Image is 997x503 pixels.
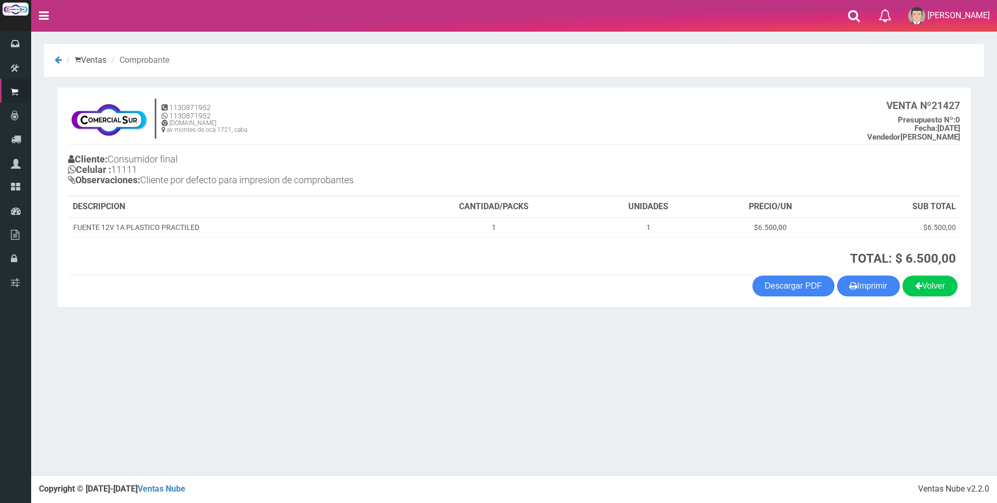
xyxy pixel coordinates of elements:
img: User Image [908,7,925,24]
div: Ventas Nube v2.2.0 [918,483,989,495]
th: PRECIO/UN [707,197,833,217]
img: f695dc5f3a855ddc19300c990e0c55a2.jpg [68,98,150,140]
strong: TOTAL: $ 6.500,00 [850,251,956,266]
h5: 1130871952 1130871952 [161,104,247,120]
b: Observaciones: [68,174,140,185]
th: DESCRIPCION [69,197,399,217]
b: 0 [898,115,960,125]
strong: VENTA Nº [886,100,932,112]
a: Descargar PDF [752,276,834,296]
th: CANTIDAD/PACKS [399,197,589,217]
h6: [DOMAIN_NAME] av montes de oca 1721, caba [161,120,247,133]
th: SUB TOTAL [833,197,960,217]
button: Imprimir [837,276,900,296]
span: [PERSON_NAME] [927,10,990,20]
td: $6.500,00 [707,217,833,237]
b: [DATE] [914,124,960,133]
th: UNIDADES [589,197,707,217]
a: Volver [902,276,958,296]
b: [PERSON_NAME] [867,132,960,142]
td: 1 [589,217,707,237]
li: Comprobante [109,55,169,66]
img: Logo grande [3,3,29,16]
strong: Vendedor [867,132,900,142]
td: FUENTE 12V 1A PLASTICO PRACTILED [69,217,399,237]
h4: Consumidor final 11111 Cliente por defecto para impresion de comprobantes [68,152,514,190]
strong: Copyright © [DATE]-[DATE] [39,484,185,494]
b: 21427 [886,100,960,112]
a: Ventas Nube [138,484,185,494]
b: Cliente: [68,154,107,165]
td: $6.500,00 [833,217,960,237]
strong: Presupuesto Nº: [898,115,955,125]
b: Celular : [68,164,111,175]
li: Ventas [64,55,106,66]
strong: Fecha: [914,124,937,133]
td: 1 [399,217,589,237]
